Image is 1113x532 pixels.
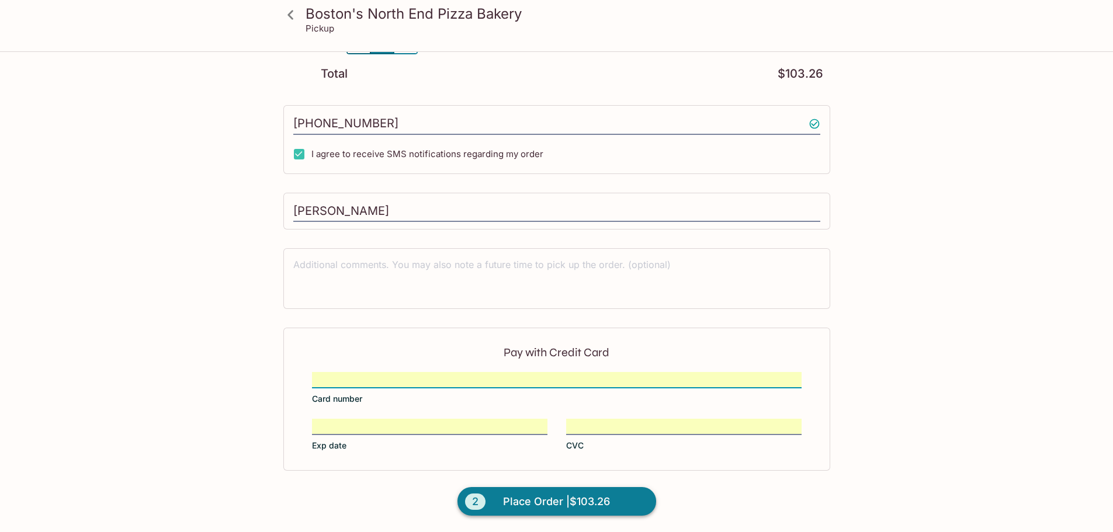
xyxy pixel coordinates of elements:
span: Card number [312,393,362,405]
span: I agree to receive SMS notifications regarding my order [311,148,543,159]
p: $103.26 [778,68,823,79]
p: Pay with Credit Card [312,347,802,358]
iframe: Secure card number input frame [312,373,802,386]
p: Pickup [306,23,334,34]
span: CVC [566,440,584,451]
p: Total [321,68,348,79]
iframe: Secure CVC input frame [566,420,802,433]
span: Place Order | $103.26 [503,492,610,511]
input: Enter first and last name [293,200,820,222]
iframe: Secure expiration date input frame [312,420,547,433]
h3: Boston's North End Pizza Bakery [306,5,828,23]
input: Enter phone number [293,113,820,135]
span: Exp date [312,440,346,451]
span: 2 [465,493,486,510]
button: 2Place Order |$103.26 [457,487,656,516]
